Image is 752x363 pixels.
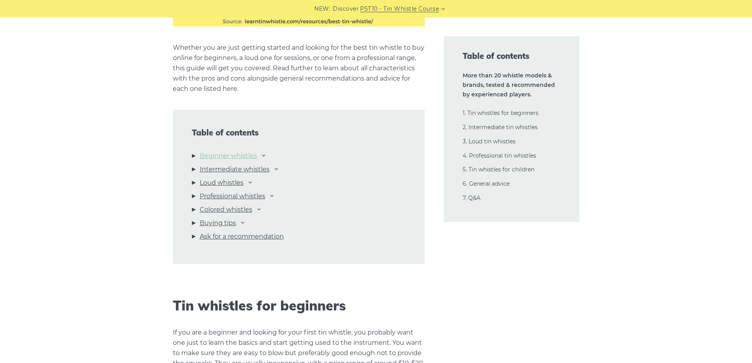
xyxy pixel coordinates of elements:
a: 7. Q&A [463,194,480,201]
a: 3. Loud tin whistles [463,138,516,145]
span: Table of contents [463,51,561,62]
a: 4. Professional tin whistles [463,152,536,159]
a: PST10 - Tin Whistle Course [360,4,439,13]
h2: Tin whistles for beginners [173,298,425,314]
span: Table of contents [192,128,406,137]
a: Colored whistles [200,205,252,215]
a: Loud whistles [200,178,244,188]
span: Discover [333,4,359,13]
a: 2. Intermediate tin whistles [463,124,538,131]
a: Buying tips [200,218,236,228]
a: Ask for a recommendation [200,231,284,242]
strong: More than 20 whistle models & brands, tested & recommended by experienced players. [463,72,555,98]
a: Beginner whistles [200,151,257,161]
a: Intermediate whistles [200,164,270,175]
a: 6. General advice [463,180,510,187]
p: Whether you are just getting started and looking for the best tin whistle to buy online for begin... [173,43,425,94]
span: NEW: [314,4,330,13]
a: 1. Tin whistles for beginners [463,109,538,117]
a: 5. Tin whistles for children [463,166,534,173]
a: Professional whistles [200,191,265,201]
